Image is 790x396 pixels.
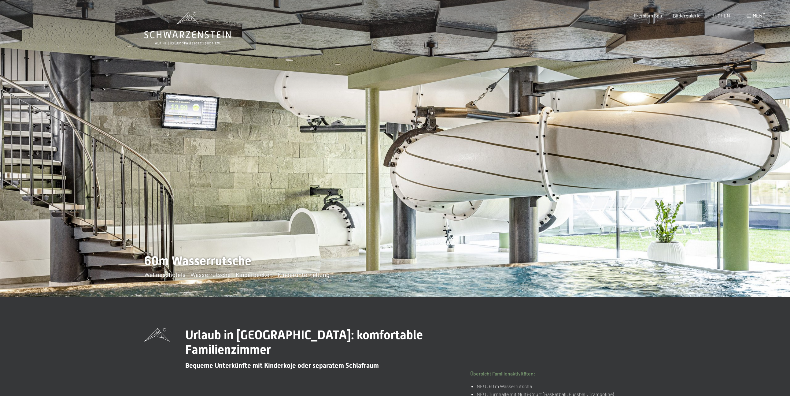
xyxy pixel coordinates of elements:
[724,275,727,279] div: Carousel Page 3
[739,275,743,279] div: Carousel Page 5
[762,275,766,279] div: Carousel Page 8
[753,13,766,18] span: Menü
[185,362,379,369] span: Bequeme Unterkünfte mit Kinderkoje oder separatem Schlafraum
[732,275,735,279] div: Carousel Page 4
[711,13,730,18] a: BUCHEN
[634,13,662,18] a: Premium Spa
[470,371,535,376] a: Übersicht Familienaktivitäten:
[673,13,701,18] a: Bildergalerie
[716,275,720,279] div: Carousel Page 2
[185,328,423,357] span: Urlaub in [GEOGRAPHIC_DATA]: komfortable Familienzimmer
[755,275,758,279] div: Carousel Page 7
[747,275,750,279] div: Carousel Page 6
[709,275,712,279] div: Carousel Page 1 (Current Slide)
[707,275,766,279] div: Carousel Pagination
[477,382,646,390] li: NEU: 60 m Wasserrutsche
